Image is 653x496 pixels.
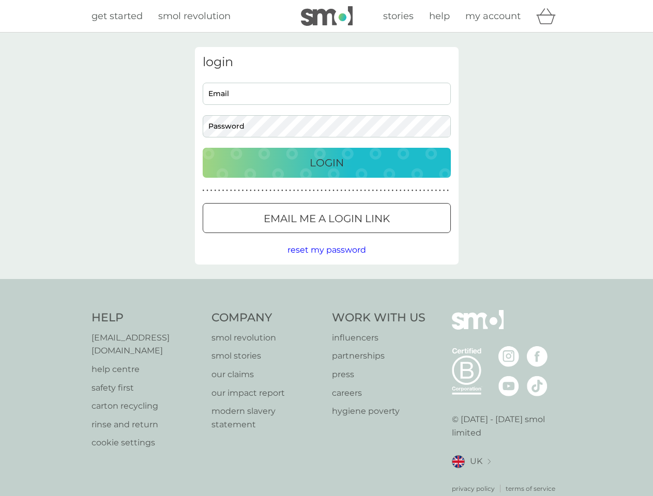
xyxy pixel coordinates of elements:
[211,368,322,381] a: our claims
[92,331,202,358] a: [EMAIL_ADDRESS][DOMAIN_NAME]
[206,188,208,193] p: ●
[380,188,382,193] p: ●
[383,10,414,22] span: stories
[254,188,256,193] p: ●
[332,188,335,193] p: ●
[419,188,421,193] p: ●
[301,188,303,193] p: ●
[429,10,450,22] span: help
[230,188,232,193] p: ●
[527,346,548,367] img: visit the smol Facebook page
[435,188,437,193] p: ●
[452,484,495,493] a: privacy policy
[329,188,331,193] p: ●
[92,381,202,395] p: safety first
[211,331,322,345] a: smol revolution
[287,243,366,257] button: reset my password
[332,331,426,345] a: influencers
[498,346,519,367] img: visit the smol Instagram page
[211,310,322,326] h4: Company
[203,203,451,233] button: Email me a login link
[392,188,394,193] p: ●
[92,363,202,376] a: help centre
[211,405,322,431] p: modern slavery statement
[281,188,283,193] p: ●
[443,188,445,193] p: ●
[309,188,311,193] p: ●
[211,386,322,400] a: our impact report
[452,413,562,439] p: © [DATE] - [DATE] smol limited
[218,188,220,193] p: ●
[356,188,358,193] p: ●
[332,368,426,381] a: press
[92,10,143,22] span: get started
[158,9,231,24] a: smol revolution
[92,399,202,413] a: carton recycling
[332,310,426,326] h4: Work With Us
[340,188,342,193] p: ●
[277,188,279,193] p: ●
[222,188,224,193] p: ●
[92,310,202,326] h4: Help
[92,418,202,431] p: rinse and return
[364,188,366,193] p: ●
[203,55,451,70] h3: login
[317,188,319,193] p: ●
[447,188,449,193] p: ●
[293,188,295,193] p: ●
[348,188,351,193] p: ●
[423,188,426,193] p: ●
[242,188,244,193] p: ●
[325,188,327,193] p: ●
[368,188,370,193] p: ●
[158,10,231,22] span: smol revolution
[506,484,555,493] a: terms of service
[337,188,339,193] p: ●
[266,188,268,193] p: ●
[431,188,433,193] p: ●
[465,10,521,22] span: my account
[498,376,519,396] img: visit the smol Youtube page
[527,376,548,396] img: visit the smol Tiktok page
[360,188,362,193] p: ●
[332,349,426,363] a: partnerships
[203,148,451,178] button: Login
[352,188,354,193] p: ●
[407,188,409,193] p: ●
[384,188,386,193] p: ●
[344,188,346,193] p: ●
[470,455,482,468] span: UK
[412,188,414,193] p: ●
[332,386,426,400] a: careers
[211,349,322,363] a: smol stories
[250,188,252,193] p: ●
[488,459,491,464] img: select a new location
[274,188,276,193] p: ●
[92,9,143,24] a: get started
[452,455,465,468] img: UK flag
[246,188,248,193] p: ●
[313,188,315,193] p: ●
[297,188,299,193] p: ●
[465,9,521,24] a: my account
[388,188,390,193] p: ●
[269,188,271,193] p: ●
[92,436,202,450] a: cookie settings
[415,188,417,193] p: ●
[383,9,414,24] a: stories
[403,188,405,193] p: ●
[289,188,291,193] p: ●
